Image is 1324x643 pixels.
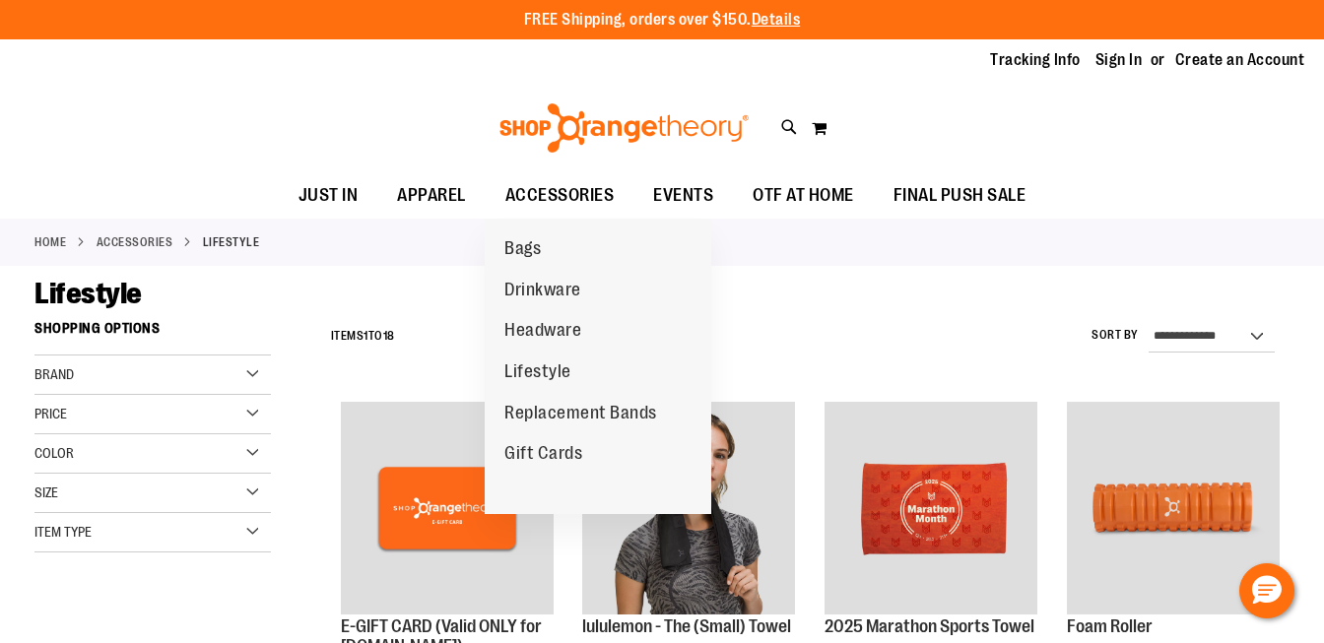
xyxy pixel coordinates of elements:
[825,402,1037,617] a: 2025 Marathon Sports Towel
[874,173,1046,219] a: FINAL PUSH SALE
[504,238,541,263] span: Bags
[504,403,657,427] span: Replacement Bands
[486,173,634,218] a: ACCESSORIES
[298,173,359,218] span: JUST IN
[485,433,602,475] a: Gift Cards
[894,173,1026,218] span: FINAL PUSH SALE
[1067,402,1280,614] img: Foam Roller
[825,402,1037,614] img: 2025 Marathon Sports Towel
[582,616,791,636] a: lululemon - The (Small) Towel
[383,329,395,343] span: 18
[279,173,378,219] a: JUST IN
[34,524,92,540] span: Item Type
[504,320,581,345] span: Headware
[504,280,581,304] span: Drinkware
[485,352,591,393] a: Lifestyle
[485,310,601,352] a: Headware
[34,233,66,251] a: Home
[504,443,582,468] span: Gift Cards
[825,616,1034,636] a: 2025 Marathon Sports Towel
[496,103,752,153] img: Shop Orangetheory
[34,484,58,500] span: Size
[752,11,801,29] a: Details
[1175,49,1305,71] a: Create an Account
[97,233,173,251] a: ACCESSORIES
[331,321,395,352] h2: Items to
[1067,616,1153,636] a: Foam Roller
[1095,49,1143,71] a: Sign In
[34,406,67,421] span: Price
[341,402,554,614] img: E-GIFT CARD (Valid ONLY for ShopOrangetheory.com)
[485,219,711,514] ul: ACCESSORIES
[34,277,142,310] span: Lifestyle
[733,173,874,219] a: OTF AT HOME
[653,173,713,218] span: EVENTS
[34,366,74,382] span: Brand
[1067,402,1280,617] a: Foam Roller
[34,445,74,461] span: Color
[485,228,561,270] a: Bags
[753,173,854,218] span: OTF AT HOME
[377,173,486,219] a: APPAREL
[1239,563,1294,618] button: Hello, have a question? Let’s chat.
[485,393,677,434] a: Replacement Bands
[1092,327,1139,344] label: Sort By
[397,173,466,218] span: APPAREL
[524,9,801,32] p: FREE Shipping, orders over $150.
[203,233,260,251] strong: Lifestyle
[633,173,733,219] a: EVENTS
[364,329,368,343] span: 1
[504,361,571,386] span: Lifestyle
[505,173,615,218] span: ACCESSORIES
[34,311,271,355] strong: Shopping Options
[341,402,554,617] a: E-GIFT CARD (Valid ONLY for ShopOrangetheory.com)
[990,49,1081,71] a: Tracking Info
[485,270,601,311] a: Drinkware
